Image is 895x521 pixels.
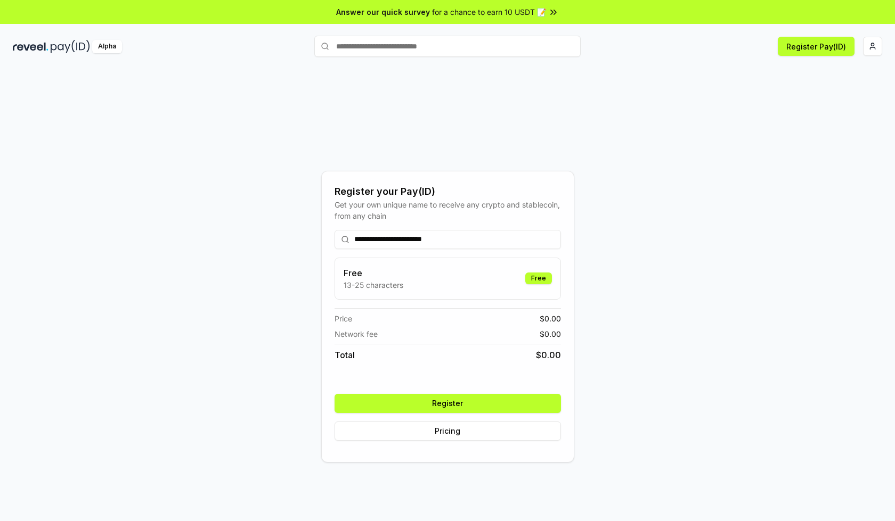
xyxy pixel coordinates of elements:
p: 13-25 characters [344,279,403,291]
button: Pricing [335,421,561,441]
div: Alpha [92,40,122,53]
h3: Free [344,267,403,279]
div: Get your own unique name to receive any crypto and stablecoin, from any chain [335,199,561,221]
span: Answer our quick survey [336,6,430,18]
img: pay_id [51,40,90,53]
div: Free [525,272,552,284]
span: Price [335,313,352,324]
span: for a chance to earn 10 USDT 📝 [432,6,546,18]
span: $ 0.00 [540,328,561,340]
img: reveel_dark [13,40,48,53]
span: $ 0.00 [536,349,561,361]
button: Register [335,394,561,413]
span: $ 0.00 [540,313,561,324]
button: Register Pay(ID) [778,37,855,56]
span: Total [335,349,355,361]
span: Network fee [335,328,378,340]
div: Register your Pay(ID) [335,184,561,199]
